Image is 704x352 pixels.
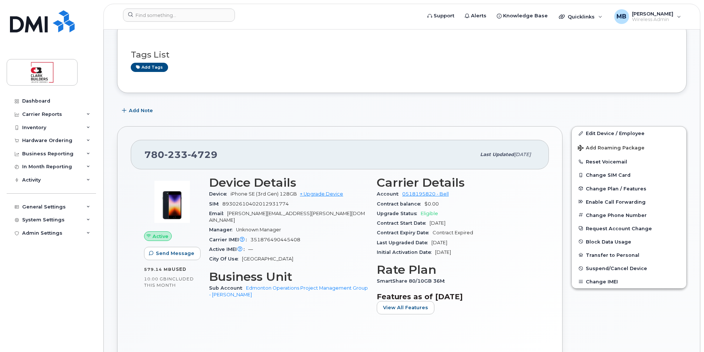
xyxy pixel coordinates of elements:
[616,12,626,21] span: MB
[377,220,430,226] span: Contract Start Date
[514,152,531,157] span: [DATE]
[377,201,424,207] span: Contract balance
[222,201,289,207] span: 89302610402012931774
[503,12,548,20] span: Knowledge Base
[572,127,686,140] a: Edit Device / Employee
[572,168,686,182] button: Change SIM Card
[572,235,686,248] button: Block Data Usage
[117,104,159,117] button: Add Note
[209,201,222,207] span: SIM
[433,230,473,235] span: Contract Expired
[402,191,449,197] a: 0518195820 - Bell
[377,278,448,284] span: SmartShare 80/10GB 36M
[209,211,365,223] span: [PERSON_NAME][EMAIL_ADDRESS][PERSON_NAME][DOMAIN_NAME]
[377,301,434,314] button: View All Features
[209,270,368,283] h3: Business Unit
[434,12,454,20] span: Support
[609,9,686,24] div: Matthew Buttrey
[377,249,435,255] span: Initial Activation Date
[300,191,343,197] a: + Upgrade Device
[431,240,447,245] span: [DATE]
[572,182,686,195] button: Change Plan / Features
[150,180,194,224] img: image20231002-3703462-1angbar.jpeg
[377,230,433,235] span: Contract Expiry Date
[586,266,647,271] span: Suspend/Cancel Device
[144,149,218,160] span: 780
[156,250,194,257] span: Send Message
[586,186,646,191] span: Change Plan / Features
[131,63,168,72] a: Add tags
[471,12,486,20] span: Alerts
[250,237,300,242] span: 351876490445408
[209,246,248,252] span: Active IMEI
[209,211,227,216] span: Email
[632,11,673,17] span: [PERSON_NAME]
[129,107,153,114] span: Add Note
[572,208,686,222] button: Change Phone Number
[572,195,686,208] button: Enable Call Forwarding
[209,191,230,197] span: Device
[209,227,236,232] span: Manager
[188,149,218,160] span: 4729
[383,304,428,311] span: View All Features
[377,263,536,276] h3: Rate Plan
[459,8,492,23] a: Alerts
[572,262,686,275] button: Suspend/Cancel Device
[572,155,686,168] button: Reset Voicemail
[242,256,293,262] span: [GEOGRAPHIC_DATA]
[172,266,187,272] span: used
[377,176,536,189] h3: Carrier Details
[672,320,698,346] iframe: Messenger Launcher
[209,285,368,297] a: Edmonton Operations Project Management Group - [PERSON_NAME]
[377,292,536,301] h3: Features as of [DATE]
[209,285,246,291] span: Sub Account
[123,8,235,22] input: Find something...
[164,149,188,160] span: 233
[572,248,686,262] button: Transfer to Personal
[209,176,368,189] h3: Device Details
[578,145,645,152] span: Add Roaming Package
[586,199,646,204] span: Enable Call Forwarding
[144,247,201,260] button: Send Message
[131,50,673,59] h3: Tags List
[430,220,445,226] span: [DATE]
[421,211,438,216] span: Eligible
[236,227,281,232] span: Unknown Manager
[572,222,686,235] button: Request Account Change
[144,276,194,288] span: included this month
[209,256,242,262] span: City Of Use
[632,17,673,23] span: Wireless Admin
[144,276,167,282] span: 10.00 GB
[572,140,686,155] button: Add Roaming Package
[422,8,459,23] a: Support
[153,233,168,240] span: Active
[377,191,402,197] span: Account
[248,246,253,252] span: —
[424,201,439,207] span: $0.00
[492,8,553,23] a: Knowledge Base
[554,9,608,24] div: Quicklinks
[480,152,514,157] span: Last updated
[144,267,172,272] span: 579.14 MB
[377,211,421,216] span: Upgrade Status
[209,237,250,242] span: Carrier IMEI
[568,14,595,20] span: Quicklinks
[435,249,451,255] span: [DATE]
[572,275,686,288] button: Change IMEI
[377,240,431,245] span: Last Upgraded Date
[230,191,297,197] span: iPhone SE (3rd Gen) 128GB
